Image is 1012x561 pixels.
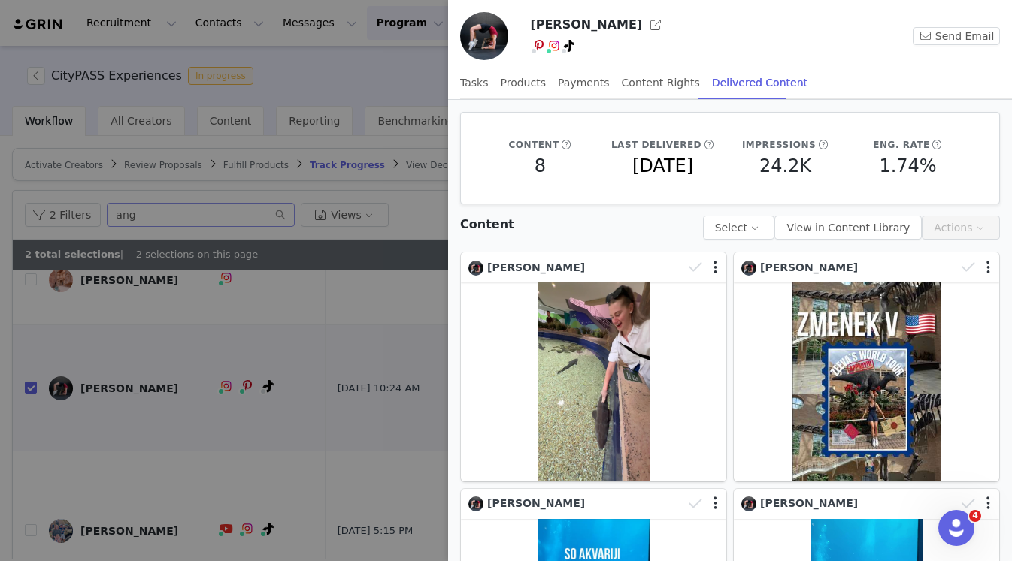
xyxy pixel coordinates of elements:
h5: Content [508,138,559,152]
span: [PERSON_NAME] [487,261,585,273]
h5: 24.2K [759,152,811,179]
h5: Last Delivered [611,138,701,152]
button: Actions [922,216,1000,240]
div: Content Rights [622,66,700,100]
img: dec51ee0-db86-4ea3-b450-1a0af070773e.jpg [741,496,756,511]
div: Payments [558,66,610,100]
h5: Impressions [742,138,816,152]
h5: 8 [535,152,546,179]
img: dec51ee0-db86-4ea3-b450-1a0af070773e.jpg [468,261,483,276]
img: dec51ee0-db86-4ea3-b450-1a0af070773e.jpg [741,261,756,276]
span: [PERSON_NAME] [760,497,858,509]
img: dec51ee0-db86-4ea3-b450-1a0af070773e.jpg [460,12,508,60]
h5: [DATE] [632,152,693,179]
button: View in Content Library [774,216,922,240]
h3: [PERSON_NAME] [530,16,642,34]
h5: 1.74% [879,152,936,179]
h5: Eng. Rate [873,138,929,152]
button: Select [703,216,775,240]
img: dec51ee0-db86-4ea3-b450-1a0af070773e.jpg [468,496,483,511]
div: Delivered Content [712,66,807,100]
a: View in Content Library [774,222,922,234]
img: instagram.svg [548,40,560,52]
span: [PERSON_NAME] [760,261,858,273]
iframe: Intercom live chat [938,510,974,546]
h3: Content [460,216,514,234]
span: [PERSON_NAME] [487,497,585,509]
div: Tasks [460,66,489,100]
div: Products [501,66,546,100]
span: 4 [969,510,981,522]
button: Send Email [913,27,1000,45]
